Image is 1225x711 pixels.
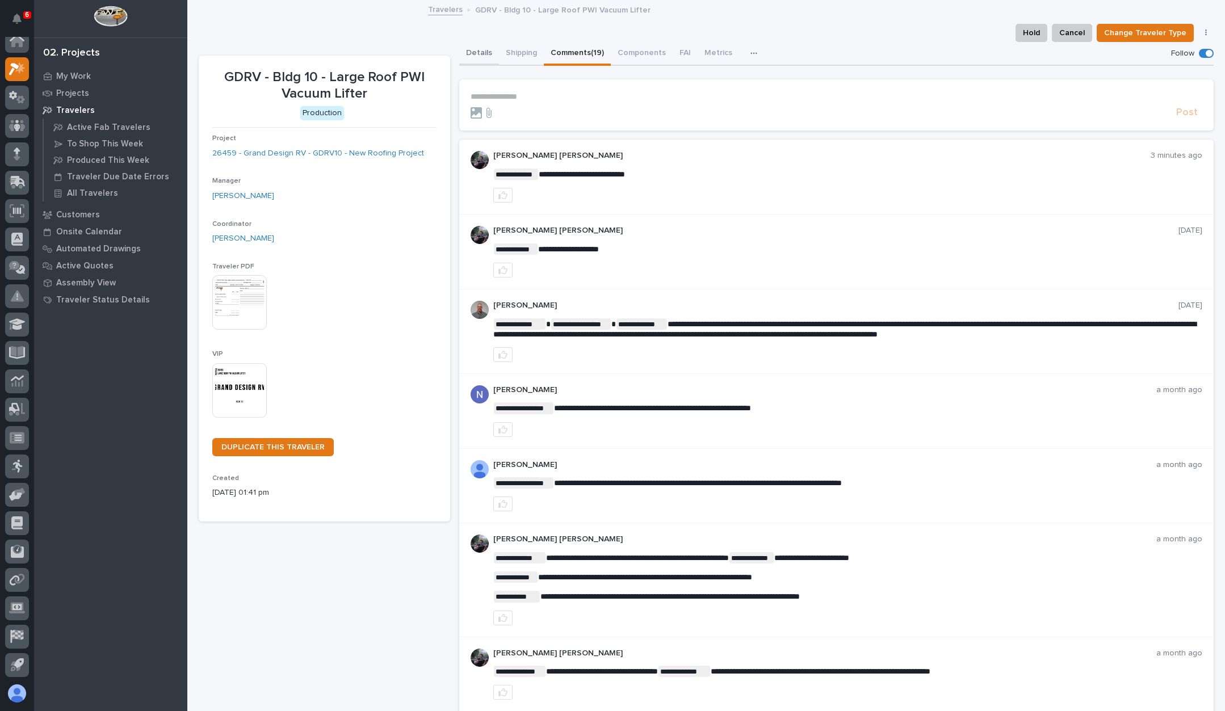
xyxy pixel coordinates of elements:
[493,301,1178,310] p: [PERSON_NAME]
[1171,49,1194,58] p: Follow
[56,261,114,271] p: Active Quotes
[471,649,489,667] img: J6irDCNTStG5Atnk4v9O
[493,535,1156,544] p: [PERSON_NAME] [PERSON_NAME]
[475,3,651,15] p: GDRV - Bldg 10 - Large Roof PWI Vacuum Lifter
[44,185,187,201] a: All Travelers
[428,2,463,15] a: Travelers
[44,119,187,135] a: Active Fab Travelers
[1178,226,1202,235] p: [DATE]
[34,68,187,85] a: My Work
[67,123,150,133] p: Active Fab Travelers
[94,6,127,27] img: Workspace Logo
[212,487,437,499] p: [DATE] 01:41 pm
[1156,535,1202,544] p: a month ago
[212,263,254,270] span: Traveler PDF
[1097,24,1194,42] button: Change Traveler Type
[56,210,100,220] p: Customers
[698,42,739,66] button: Metrics
[34,102,187,119] a: Travelers
[1156,460,1202,470] p: a month ago
[212,438,334,456] a: DUPLICATE THIS TRAVELER
[34,291,187,308] a: Traveler Status Details
[34,274,187,291] a: Assembly View
[493,611,513,625] button: like this post
[56,227,122,237] p: Onsite Calendar
[212,475,239,482] span: Created
[67,188,118,199] p: All Travelers
[300,106,344,120] div: Production
[212,351,223,357] span: VIP
[34,240,187,257] a: Automated Drawings
[493,422,513,437] button: like this post
[493,188,513,203] button: like this post
[5,681,29,705] button: users-avatar
[1059,26,1085,40] span: Cancel
[212,178,241,184] span: Manager
[1176,106,1198,119] span: Post
[212,69,437,102] p: GDRV - Bldg 10 - Large Roof PWI Vacuum Lifter
[34,206,187,223] a: Customers
[5,7,29,31] button: Notifications
[611,42,673,66] button: Components
[56,71,91,82] p: My Work
[673,42,698,66] button: FAI
[1016,24,1047,42] button: Hold
[1156,385,1202,395] p: a month ago
[1052,24,1092,42] button: Cancel
[493,263,513,277] button: like this post
[44,136,187,152] a: To Shop This Week
[56,278,116,288] p: Assembly View
[44,152,187,168] a: Produced This Week
[493,151,1151,161] p: [PERSON_NAME] [PERSON_NAME]
[34,257,187,274] a: Active Quotes
[1178,301,1202,310] p: [DATE]
[56,106,95,116] p: Travelers
[493,460,1156,470] p: [PERSON_NAME]
[1023,26,1040,40] span: Hold
[212,148,424,159] a: 26459 - Grand Design RV - GDRV10 - New Roofing Project
[1156,649,1202,658] p: a month ago
[1172,106,1202,119] button: Post
[43,47,100,60] div: 02. Projects
[471,301,489,319] img: AFdZucp4O16xFhxMcTeEuenny-VD_tPRErxPoXZ3MQEHspKARVmUoIIPOgyEMzaJjLGSiOSqDApAeC9KqsZPUsb5AP6OrOqLG...
[471,151,489,169] img: J6irDCNTStG5Atnk4v9O
[544,42,611,66] button: Comments (19)
[67,155,149,166] p: Produced This Week
[44,169,187,184] a: Traveler Due Date Errors
[34,85,187,102] a: Projects
[493,685,513,700] button: like this post
[56,244,141,254] p: Automated Drawings
[67,139,143,149] p: To Shop This Week
[56,89,89,99] p: Projects
[212,135,236,142] span: Project
[493,649,1156,658] p: [PERSON_NAME] [PERSON_NAME]
[471,535,489,553] img: J6irDCNTStG5Atnk4v9O
[471,385,489,403] img: AAcHTteuQEK04Eo7TKivd0prvPv7DcCqBy2rdUmKrKBKNcQJ=s96-c
[67,172,169,182] p: Traveler Due Date Errors
[493,385,1156,395] p: [PERSON_NAME]
[212,233,274,245] a: [PERSON_NAME]
[212,190,274,202] a: [PERSON_NAME]
[221,443,325,451] span: DUPLICATE THIS TRAVELER
[25,11,29,19] p: 6
[493,347,513,362] button: like this post
[471,460,489,478] img: AOh14GjpcA6ydKGAvwfezp8OhN30Q3_1BHk5lQOeczEvCIoEuGETHm2tT-JUDAHyqffuBe4ae2BInEDZwLlH3tcCd_oYlV_i4...
[493,497,513,511] button: like this post
[471,226,489,244] img: J6irDCNTStG5Atnk4v9O
[459,42,499,66] button: Details
[493,226,1178,235] p: [PERSON_NAME] [PERSON_NAME]
[212,221,251,228] span: Coordinator
[1104,26,1186,40] span: Change Traveler Type
[499,42,544,66] button: Shipping
[34,223,187,240] a: Onsite Calendar
[56,295,150,305] p: Traveler Status Details
[14,14,29,32] div: Notifications6
[1151,151,1202,161] p: 3 minutes ago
